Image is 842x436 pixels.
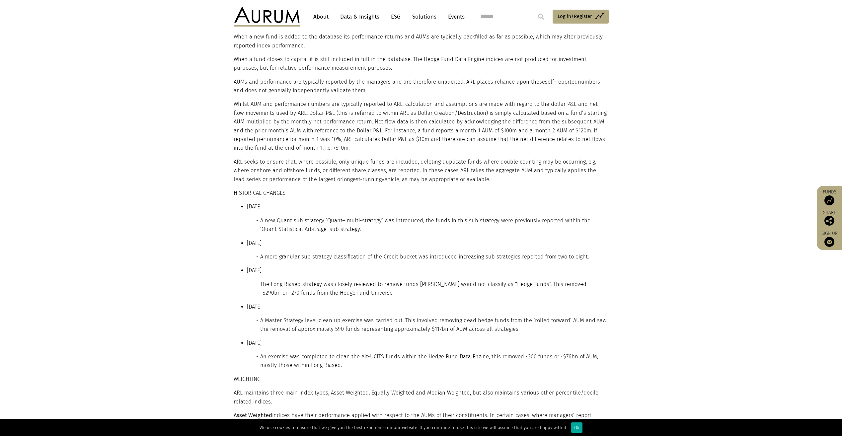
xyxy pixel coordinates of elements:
[234,158,607,184] p: ARL seeks to ensure that, where possible, only unique funds are included, deleting duplicate fund...
[820,210,839,226] div: Share
[820,231,839,247] a: Sign up
[234,189,607,197] p: HISTORICAL CHANGES
[247,239,607,261] li: [DATE]
[247,303,607,334] li: [DATE]
[234,78,607,95] p: AUMs and performance are typically reported by the managers and are therefore unaudited. ARL plac...
[445,11,465,23] a: Events
[388,11,404,23] a: ESG
[824,195,834,205] img: Access Funds
[409,11,440,23] a: Solutions
[824,216,834,226] img: Share this post
[234,412,272,418] strong: Asset Weighted
[553,10,609,24] a: Log in/Register
[260,253,607,261] li: A more granular sub strategy classification of the Credit bucket was introduced increasing sub st...
[534,10,548,23] input: Submit
[342,176,382,182] span: longest-running
[247,202,607,234] li: [DATE]
[260,280,607,298] li: The Long Biased strategy was closely reviewed to remove funds [PERSON_NAME] would not classify as...
[234,100,607,152] p: Whilst AUM and performance numbers are typically reported to ARL, calculation and assumptions are...
[337,11,383,23] a: Data & Insights
[571,422,582,433] div: Ok
[545,79,578,85] span: self-reported
[824,237,834,247] img: Sign up to our newsletter
[820,189,839,205] a: Funds
[234,375,607,384] p: WEIGHTING
[260,216,607,234] li: A new Quant sub strategy ‘Quant– multi-strategy’ was introduced, the funds in this sub strategy w...
[260,316,607,334] li: A Master Strategy level clean up exercise was carried out. This involved removing dead hedge fund...
[234,33,607,50] p: When a new fund is added to the database its performance returns and AUMs are typically backfille...
[260,352,607,370] li: An exercise was completed to clean the Alt-UCITS funds within the Hedge Fund Data Engine, this re...
[310,11,332,23] a: About
[234,55,607,73] p: When a fund closes to capital it is still included in full in the database. The Hedge Fund Data E...
[247,266,607,297] li: [DATE]
[247,339,607,370] li: [DATE]
[234,7,300,27] img: Aurum
[558,12,592,20] span: Log in/Register
[234,389,607,406] p: ARL maintains three main index types, Asset Weighted, Equally Weighted and Median Weighted, but a...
